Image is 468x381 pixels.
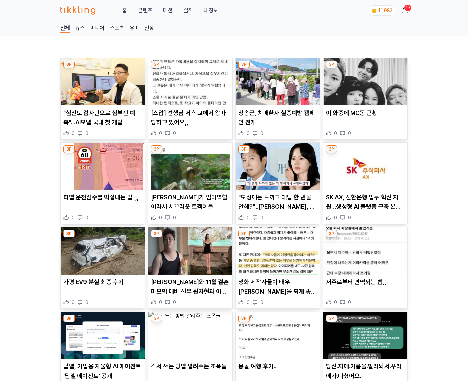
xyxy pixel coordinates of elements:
[323,58,408,140] div: 3P 이 와중에 MC몽 근황 이 와중에 MC몽 근황 0 0
[323,227,407,275] img: 저주로부터 면역되는 법,,
[183,6,193,15] a: 실적
[323,312,407,359] img: 당신.차에.기름을.발라놔서.우리애가.다쳤어요.
[61,227,145,275] img: 가평 EV9 분실 최종 후기
[148,142,233,224] div: 3P 김향기가 엄마역할이라서 시끄러운 트짹이들 [PERSON_NAME]가 엄마역할이라서 시끄러운 트짹이들 0 0
[151,277,230,296] p: [PERSON_NAME]와 11월 결혼 미모의 예비 신부 원자현과 이탈리아 여행
[323,227,408,309] div: 3P 저주로부터 면역되는 법,, 저주로부터 면역되는 법,, 0 0
[85,130,89,137] span: 0
[348,299,351,306] span: 0
[247,130,250,137] span: 0
[138,6,152,15] a: 콘텐츠
[72,299,75,306] span: 0
[238,315,250,322] div: 3P
[323,143,407,190] img: SK AX, 신한은행 업무 혁신 지원…생성형 AI 플랫폼 구축 본격화
[238,193,317,212] p: "모성애는 느끼고 대답 한 번을 안해?"...[PERSON_NAME], 제작보고회 현장서 '손예진 인성' 폭로 '아역배우 [PERSON_NAME]' 논란
[72,130,75,137] span: 0
[148,227,232,275] img: 윤정수와 11월 결혼 미모의 예비 신부 원자현과 이탈리아 여행
[326,315,337,322] div: 3P
[63,61,75,68] div: 3P
[151,108,230,127] p: [스압] 선생님 저 학교에서 왕따 당하고 있어요,,
[372,8,377,14] img: coin
[247,214,250,221] span: 0
[173,299,176,306] span: 0
[238,277,317,296] p: 영화 제작사들이 배우 [PERSON_NAME]을 되게 좋아하는 이유
[348,214,351,221] span: 0
[326,230,337,237] div: 3P
[151,315,162,322] div: 3P
[238,362,317,371] p: 몽골 여행 후기...
[235,227,320,309] div: 3P 영화 제작사들이 배우 이병헌을 되게 좋아하는 이유 영화 제작사들이 배우 [PERSON_NAME]을 되게 좋아하는 이유 0 0
[236,312,320,359] img: 몽골 여행 후기...
[235,58,320,140] div: 3P 청송군, 치매환자 실종예방 캠페인 전개 청송군, 치매환자 실종예방 캠페인 전개 0 0
[348,130,351,137] span: 0
[151,145,162,153] div: 3P
[260,299,264,306] span: 0
[61,143,145,190] img: 티맵 운전점수를 박살내는 법 ,,
[60,6,95,15] img: 티끌링
[260,130,264,137] span: 0
[148,312,232,359] img: 각서 쓰는 방법 알려주는 조폭들
[204,6,218,15] a: 내정보
[63,315,75,322] div: 3P
[173,214,176,221] span: 0
[60,142,145,224] div: 3P 티맵 운전점수를 박살내는 법 ,, 티맵 운전점수를 박살내는 법 ,, 0 0
[235,142,320,224] div: 3P "모성애는 느끼고 대답 한 번을 안해?"...이병헌, 제작보고회 현장서 '손예진 인성' 폭로 '아역배우 홀대' 논란 "모성애는 느끼고 대답 한 번을 안해?"...[PER...
[90,24,104,33] a: 미디어
[173,130,176,137] span: 0
[130,24,139,33] a: 유머
[148,143,232,190] img: 김향기가 엄마역할이라서 시끄러운 트짹이들
[110,24,124,33] a: 스포츠
[323,142,408,224] div: 3P SK AX, 신한은행 업무 혁신 지원…생성형 AI 플랫폼 구축 본격화 SK AX, 신한은행 업무 혁신 지원…생성형 AI 플랫폼 구축 본격화 0 0
[85,214,89,221] span: 0
[151,230,162,237] div: 3P
[148,227,233,309] div: 3P 윤정수와 11월 결혼 미모의 예비 신부 원자현과 이탈리아 여행 [PERSON_NAME]와 11월 결혼 미모의 예비 신부 원자현과 이탈리아 여행 0 0
[151,362,230,371] p: 각서 쓰는 방법 알려주는 조폭들
[326,61,337,68] div: 3P
[378,8,392,13] span: 11,982
[63,277,142,287] p: 가평 EV9 분실 최종 후기
[260,214,264,221] span: 0
[60,58,145,140] div: 3P "심전도 검사만으로 심부전 예측"…AI모델 국내 첫 개발 "심전도 검사만으로 심부전 예측"…AI모델 국내 첫 개발 0 0
[402,6,408,15] a: 19
[236,143,320,190] img: "모성애는 느끼고 대답 한 번을 안해?"...이병헌, 제작보고회 현장서 '손예진 인성' 폭로 '아역배우 홀대' 논란
[334,214,337,221] span: 0
[238,230,250,237] div: 3P
[144,24,154,33] a: 일상
[60,227,145,309] div: 3P 가평 EV9 분실 최종 후기 가평 EV9 분실 최종 후기 0 0
[151,61,162,68] div: 3P
[323,58,407,105] img: 이 와중에 MC몽 근황
[326,108,405,118] p: 이 와중에 MC몽 근황
[60,24,70,33] a: 전체
[75,24,85,33] a: 뉴스
[326,193,405,212] p: SK AX, 신한은행 업무 혁신 지원…생성형 AI 플랫폼 구축 본격화
[236,58,320,105] img: 청송군, 치매환자 실종예방 캠페인 전개
[238,108,317,127] p: 청송군, 치매환자 실종예방 캠페인 전개
[63,362,142,381] p: 딥엘, 기업용 자율형 AI 에이전트 '딥엘 에이전트' 공개
[61,58,145,105] img: "심전도 검사만으로 심부전 예측"…AI모델 국내 첫 개발
[61,312,145,359] img: 딥엘, 기업용 자율형 AI 에이전트 '딥엘 에이전트' 공개
[122,6,127,15] a: 홈
[151,193,230,212] p: [PERSON_NAME]가 엄마역할이라서 시끄러운 트짹이들
[159,130,162,137] span: 0
[148,58,232,105] img: [스압] 선생님 저 학교에서 왕따 당하고 있어요,,
[72,214,75,221] span: 0
[404,5,411,11] div: 19
[334,130,337,137] span: 0
[326,277,405,287] p: 저주로부터 면역되는 법,,
[159,214,162,221] span: 0
[63,108,142,127] p: "심전도 검사만으로 심부전 예측"…AI모델 국내 첫 개발
[63,230,75,237] div: 3P
[159,299,162,306] span: 0
[247,299,250,306] span: 0
[63,145,75,153] div: 3P
[148,58,233,140] div: 3P [스압] 선생님 저 학교에서 왕따 당하고 있어요,, [스압] 선생님 저 학교에서 왕따 당하고 있어요,, 0 0
[238,145,250,153] div: 3P
[369,5,394,16] a: coin 11,982
[326,145,337,153] div: 3P
[85,299,89,306] span: 0
[334,299,337,306] span: 0
[236,227,320,275] img: 영화 제작사들이 배우 이병헌을 되게 좋아하는 이유
[163,6,173,15] button: 미션
[238,61,250,68] div: 3P
[326,362,405,381] p: 당신.차에.기름을.발라놔서.우리애가.다쳤어요.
